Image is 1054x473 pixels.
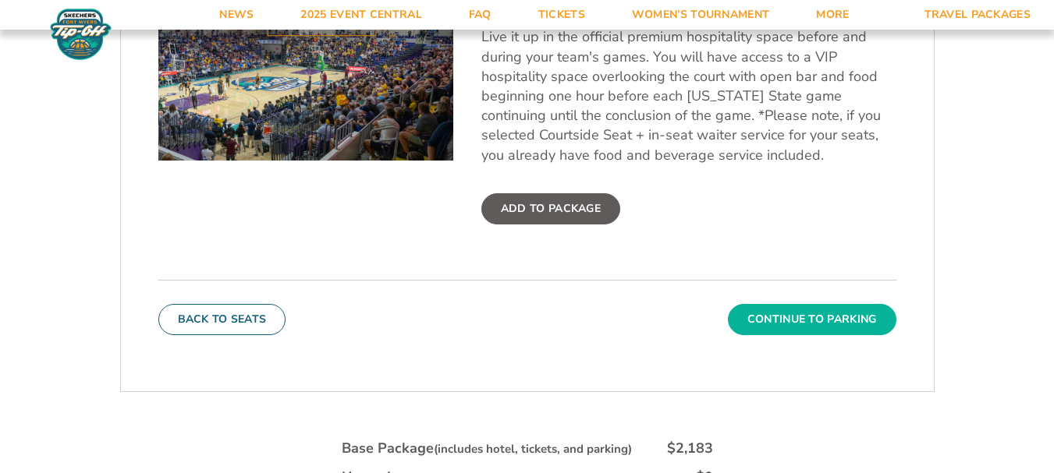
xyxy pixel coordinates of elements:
button: Continue To Parking [728,304,896,335]
label: Add To Package [481,193,620,224]
p: Live it up in the official premium hospitality space before and during your team's games. You wil... [481,27,896,164]
img: Fort Myers Tip-Off [47,8,115,61]
div: Base Package [342,439,632,458]
div: $2,183 [667,439,713,458]
small: (includes hotel, tickets, and parking) [434,441,632,457]
button: Back To Seats [158,304,286,335]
